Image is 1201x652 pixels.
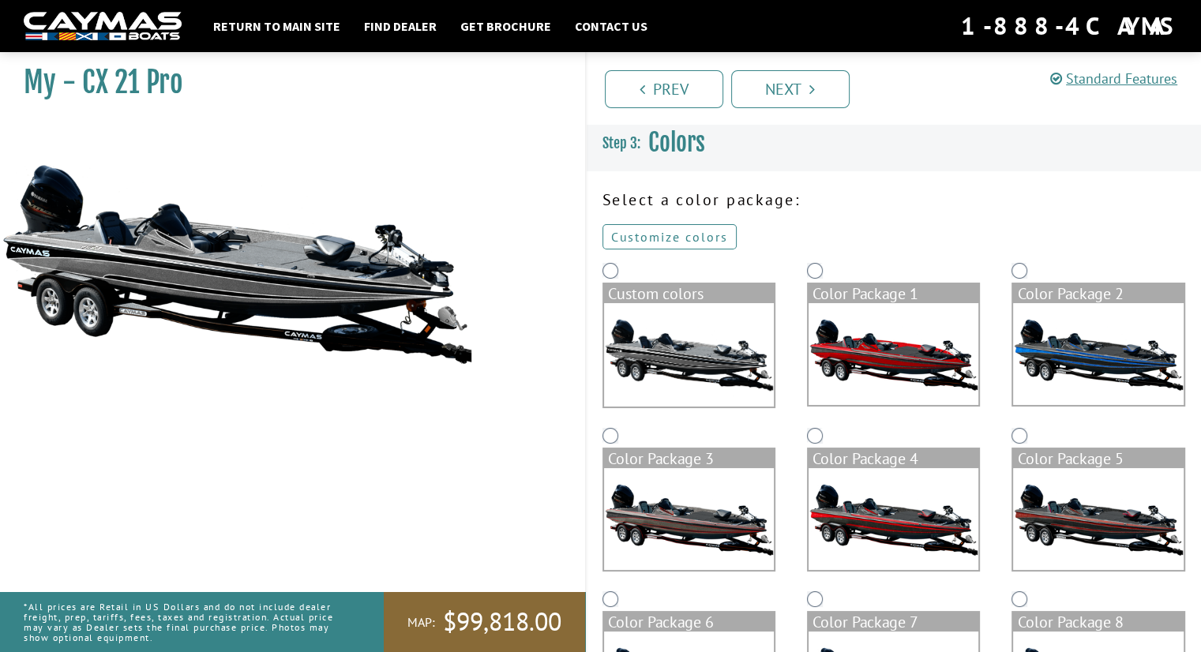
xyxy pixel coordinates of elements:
[1013,468,1183,570] img: color_package_286.png
[809,303,978,405] img: color_package_282.png
[602,188,1186,212] p: Select a color package:
[24,12,182,41] img: white-logo-c9c8dbefe5ff5ceceb0f0178aa75bf4bb51f6bca0971e226c86eb53dfe498488.png
[604,468,774,570] img: color_package_284.png
[205,16,348,36] a: Return to main site
[1050,69,1177,88] a: Standard Features
[961,9,1177,43] div: 1-888-4CAYMAS
[604,449,774,468] div: Color Package 3
[604,613,774,631] div: Color Package 6
[605,70,723,108] a: Prev
[809,284,978,303] div: Color Package 1
[407,614,435,631] span: MAP:
[567,16,655,36] a: Contact Us
[604,284,774,303] div: Custom colors
[809,468,978,570] img: color_package_285.png
[443,605,561,639] span: $99,818.00
[602,224,737,249] a: Customize colors
[604,303,774,407] img: cx-Base-Layer.png
[1013,303,1183,405] img: color_package_283.png
[1013,449,1183,468] div: Color Package 5
[1013,284,1183,303] div: Color Package 2
[809,449,978,468] div: Color Package 4
[24,594,348,651] p: *All prices are Retail in US Dollars and do not include dealer freight, prep, tariffs, fees, taxe...
[356,16,445,36] a: Find Dealer
[1013,613,1183,631] div: Color Package 8
[384,592,585,652] a: MAP:$99,818.00
[24,65,546,100] h1: My - CX 21 Pro
[452,16,559,36] a: Get Brochure
[731,70,850,108] a: Next
[809,613,978,631] div: Color Package 7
